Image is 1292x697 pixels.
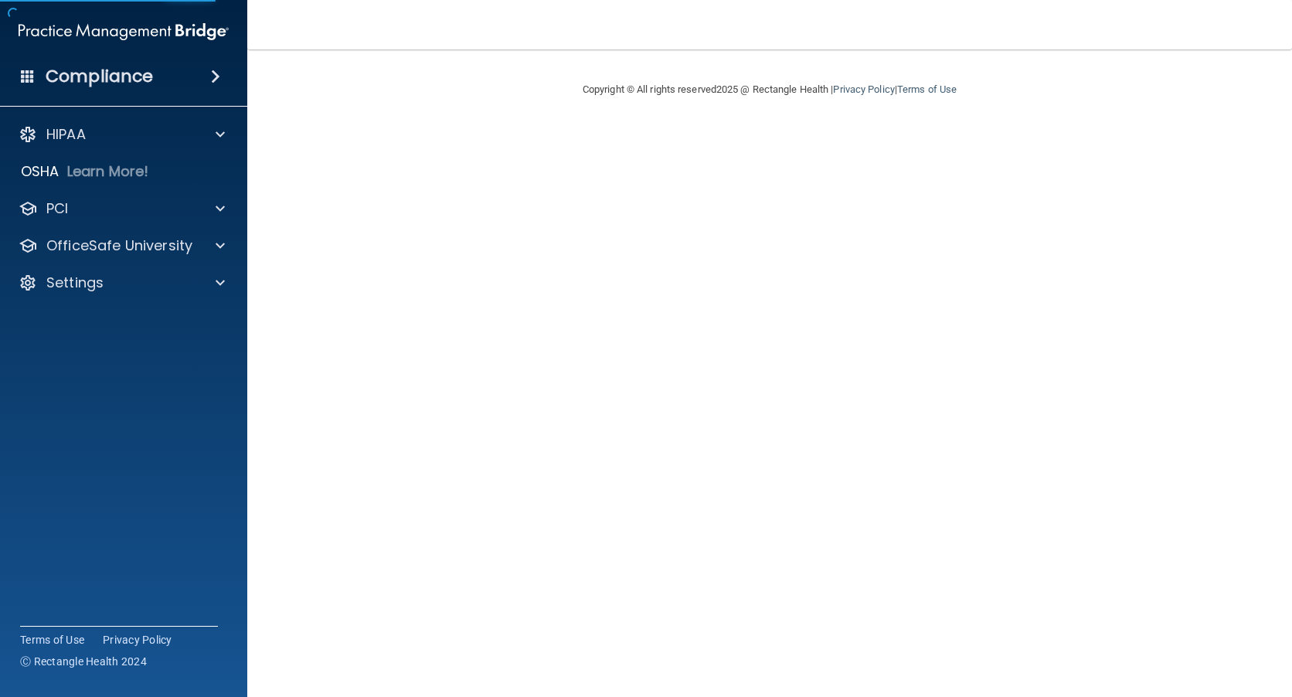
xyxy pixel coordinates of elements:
[46,274,104,292] p: Settings
[46,125,86,144] p: HIPAA
[19,199,225,218] a: PCI
[19,274,225,292] a: Settings
[20,654,147,669] span: Ⓒ Rectangle Health 2024
[19,236,225,255] a: OfficeSafe University
[46,66,153,87] h4: Compliance
[19,125,225,144] a: HIPAA
[833,83,894,95] a: Privacy Policy
[46,199,68,218] p: PCI
[67,162,149,181] p: Learn More!
[19,16,229,47] img: PMB logo
[103,632,172,648] a: Privacy Policy
[20,632,84,648] a: Terms of Use
[897,83,957,95] a: Terms of Use
[21,162,59,181] p: OSHA
[488,65,1052,114] div: Copyright © All rights reserved 2025 @ Rectangle Health | |
[46,236,192,255] p: OfficeSafe University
